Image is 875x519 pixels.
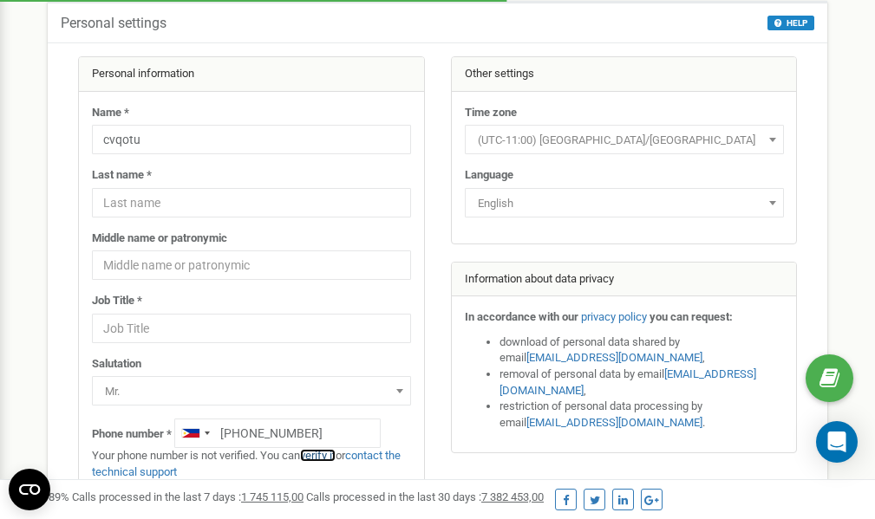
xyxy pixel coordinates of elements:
[465,105,517,121] label: Time zone
[92,125,411,154] input: Name
[92,167,152,184] label: Last name *
[92,449,401,478] a: contact the technical support
[79,57,424,92] div: Personal information
[465,125,784,154] span: (UTC-11:00) Pacific/Midway
[816,421,858,463] div: Open Intercom Messenger
[92,250,411,280] input: Middle name or patronymic
[241,490,304,503] u: 1 745 115,00
[92,188,411,217] input: Last name
[92,376,411,405] span: Mr.
[471,128,778,152] span: (UTC-11:00) Pacific/Midway
[61,16,167,31] h5: Personal settings
[306,490,544,503] span: Calls processed in the last 30 days :
[92,426,172,443] label: Phone number *
[500,367,784,399] li: removal of personal data by email ,
[9,469,50,510] button: Open CMP widget
[92,356,141,373] label: Salutation
[98,380,405,404] span: Mr.
[465,167,513,184] label: Language
[526,351,702,364] a: [EMAIL_ADDRESS][DOMAIN_NAME]
[92,230,227,247] label: Middle name or patronymic
[175,419,215,447] div: Telephone country code
[500,367,756,397] a: [EMAIL_ADDRESS][DOMAIN_NAME]
[72,490,304,503] span: Calls processed in the last 7 days :
[500,399,784,431] li: restriction of personal data processing by email .
[174,418,381,448] input: +1-800-555-55-55
[581,310,647,323] a: privacy policy
[500,334,784,367] li: download of personal data shared by email ,
[92,293,142,309] label: Job Title *
[481,490,544,503] u: 7 382 453,00
[650,310,733,323] strong: you can request:
[92,314,411,343] input: Job Title
[465,188,784,217] span: English
[526,416,702,429] a: [EMAIL_ADDRESS][DOMAIN_NAME]
[92,105,129,121] label: Name *
[452,57,797,92] div: Other settings
[300,449,336,462] a: verify it
[452,263,797,297] div: Information about data privacy
[767,16,814,30] button: HELP
[92,448,411,480] p: Your phone number is not verified. You can or
[465,310,578,323] strong: In accordance with our
[471,191,778,216] span: English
